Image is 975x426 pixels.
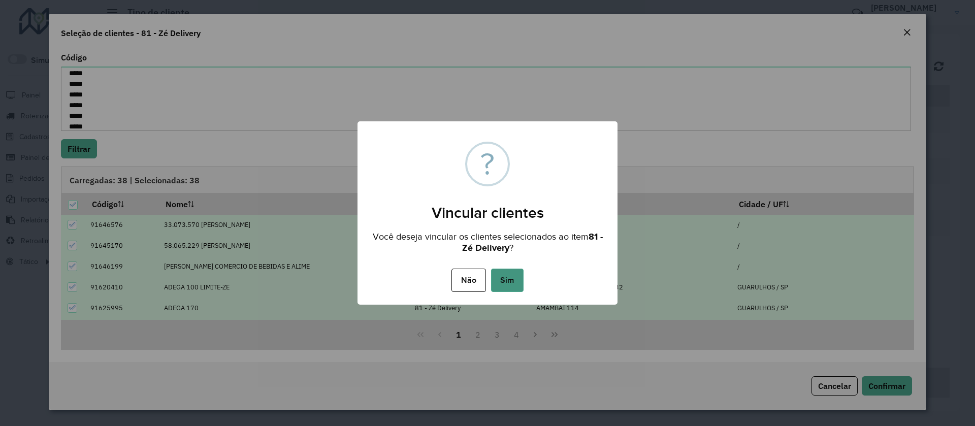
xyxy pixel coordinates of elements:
[462,232,603,253] strong: 81 - Zé Delivery
[357,222,617,256] div: Você deseja vincular os clientes selecionados ao item ?
[491,269,524,292] button: Sim
[480,144,495,184] div: ?
[451,269,485,292] button: Não
[357,191,617,222] h2: Vincular clientes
